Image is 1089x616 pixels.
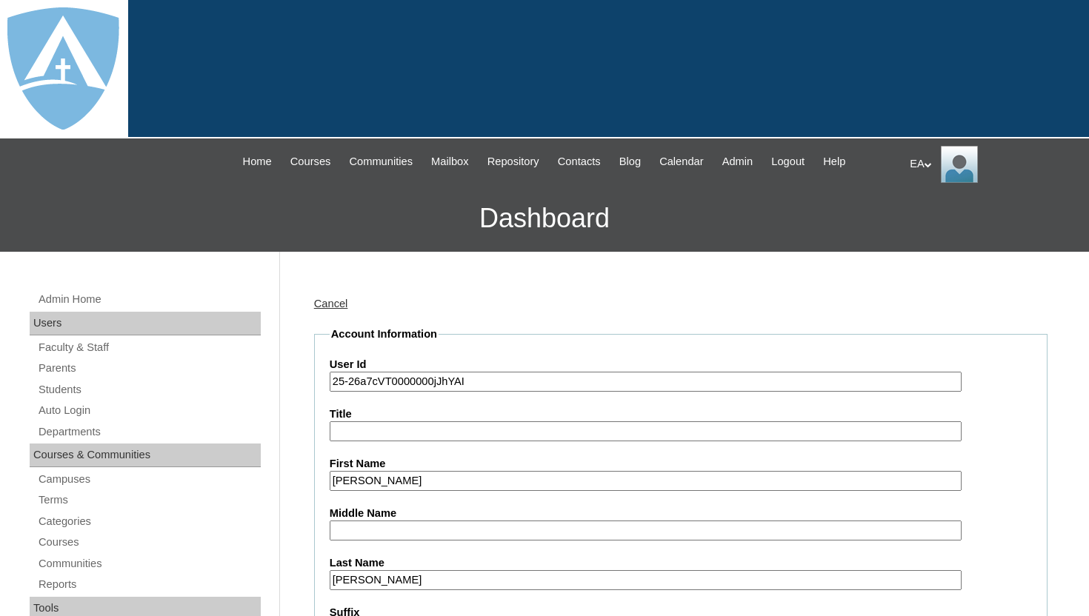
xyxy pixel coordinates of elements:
label: Middle Name [330,506,1032,521]
span: Repository [487,153,539,170]
span: Contacts [558,153,601,170]
img: logo-white.png [7,7,119,130]
a: Communities [37,555,261,573]
a: Admin [715,153,761,170]
span: Communities [349,153,413,170]
label: User Id [330,357,1032,372]
a: Blog [612,153,648,170]
div: EA [910,146,1074,183]
a: Departments [37,423,261,441]
a: Categories [37,512,261,531]
a: Students [37,381,261,399]
span: Calendar [659,153,703,170]
a: Campuses [37,470,261,489]
a: Communities [342,153,420,170]
label: First Name [330,456,1032,472]
span: Home [243,153,272,170]
label: Last Name [330,555,1032,571]
div: Users [30,312,261,335]
legend: Account Information [330,327,439,342]
a: Calendar [652,153,710,170]
a: Courses [283,153,339,170]
a: Contacts [550,153,608,170]
span: Courses [290,153,331,170]
a: Help [816,153,853,170]
span: Logout [771,153,805,170]
a: Courses [37,533,261,552]
a: Mailbox [424,153,476,170]
img: EA Administrator [941,146,978,183]
a: Faculty & Staff [37,338,261,357]
a: Logout [764,153,812,170]
span: Blog [619,153,641,170]
a: Parents [37,359,261,378]
a: Cancel [314,298,348,309]
span: Admin [722,153,753,170]
a: Auto Login [37,401,261,420]
a: Home [236,153,279,170]
label: Title [330,406,1032,422]
a: Terms [37,491,261,509]
span: Mailbox [431,153,469,170]
span: Help [823,153,845,170]
a: Reports [37,575,261,594]
div: Courses & Communities [30,443,261,467]
h3: Dashboard [7,185,1082,252]
a: Admin Home [37,290,261,309]
a: Repository [480,153,547,170]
